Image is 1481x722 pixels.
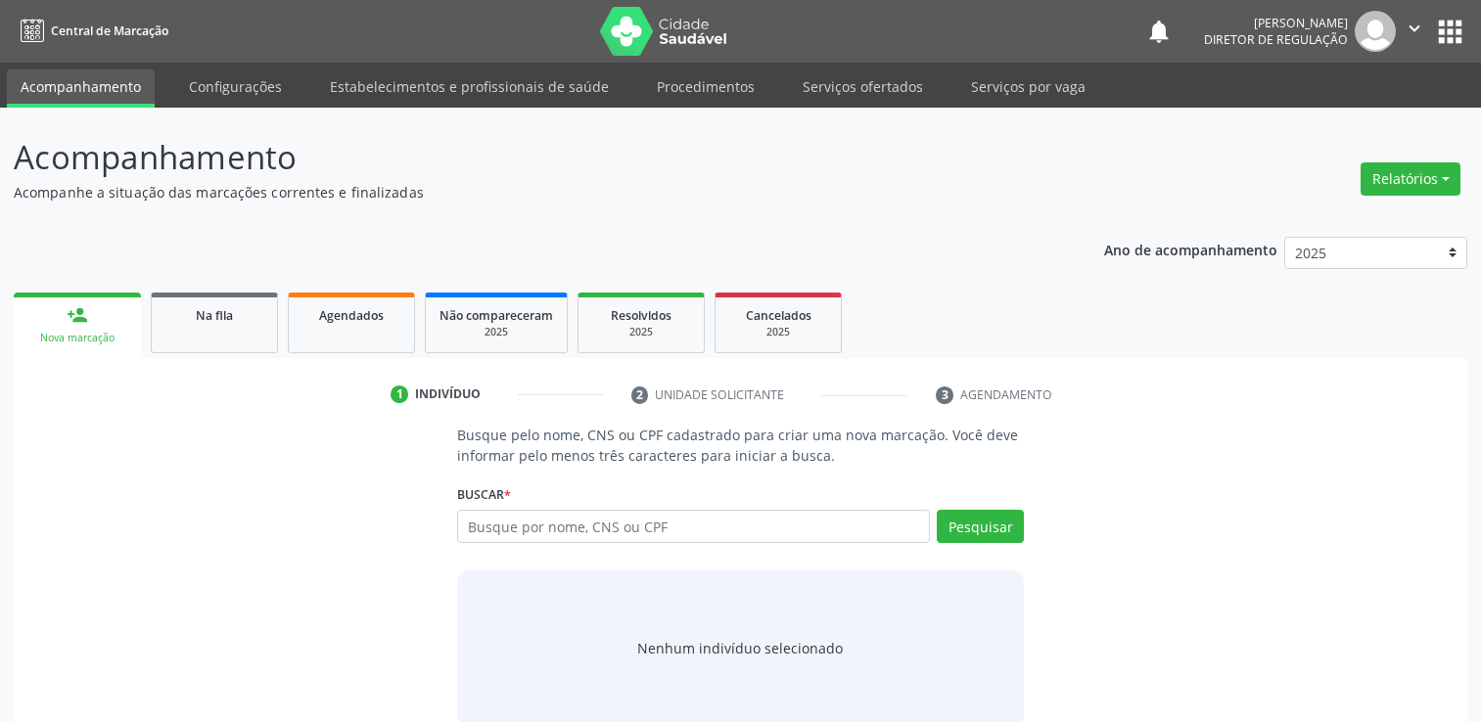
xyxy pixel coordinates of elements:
p: Acompanhe a situação das marcações correntes e finalizadas [14,182,1032,203]
input: Busque por nome, CNS ou CPF [457,510,930,543]
button:  [1396,11,1433,52]
p: Acompanhamento [14,133,1032,182]
div: person_add [67,304,88,326]
p: Ano de acompanhamento [1104,237,1277,261]
div: 1 [391,385,408,403]
label: Buscar [457,479,511,510]
i:  [1404,18,1425,39]
button: Relatórios [1361,162,1460,196]
a: Procedimentos [643,69,768,104]
span: Diretor de regulação [1204,31,1348,48]
a: Estabelecimentos e profissionais de saúde [316,69,623,104]
a: Serviços por vaga [957,69,1099,104]
span: Central de Marcação [51,23,168,39]
div: Nova marcação [27,331,127,345]
p: Busque pelo nome, CNS ou CPF cadastrado para criar uma nova marcação. Você deve informar pelo men... [457,425,1024,466]
a: Central de Marcação [14,15,168,47]
div: [PERSON_NAME] [1204,15,1348,31]
span: Cancelados [746,307,811,324]
button: Pesquisar [937,510,1024,543]
button: apps [1433,15,1467,49]
div: Nenhum indivíduo selecionado [637,638,843,658]
div: 2025 [440,325,553,339]
a: Acompanhamento [7,69,155,108]
img: img [1355,11,1396,52]
span: Agendados [319,307,384,324]
div: Indivíduo [415,385,481,403]
span: Não compareceram [440,307,553,324]
span: Resolvidos [611,307,671,324]
button: notifications [1145,18,1173,45]
a: Serviços ofertados [789,69,937,104]
span: Na fila [196,307,233,324]
div: 2025 [729,325,827,339]
a: Configurações [175,69,296,104]
div: 2025 [592,325,690,339]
